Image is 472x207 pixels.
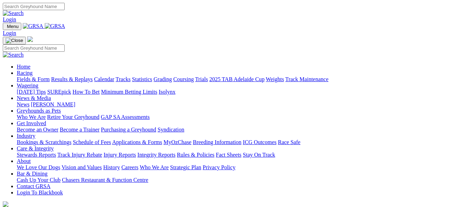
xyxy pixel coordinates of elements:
[216,152,241,158] a: Fact Sheets
[159,89,175,95] a: Isolynx
[193,139,241,145] a: Breeding Information
[17,127,58,133] a: Become an Owner
[177,152,215,158] a: Rules & Policies
[17,152,469,158] div: Care & Integrity
[164,139,191,145] a: MyOzChase
[17,101,469,108] div: News & Media
[3,30,16,36] a: Login
[60,127,100,133] a: Become a Trainer
[73,89,100,95] a: How To Bet
[17,177,60,183] a: Cash Up Your Club
[47,114,100,120] a: Retire Your Greyhound
[17,158,31,164] a: About
[17,127,469,133] div: Get Involved
[17,164,469,171] div: About
[17,120,46,126] a: Get Involved
[17,164,60,170] a: We Love Our Dogs
[17,114,46,120] a: Who We Are
[209,76,264,82] a: 2025 TAB Adelaide Cup
[17,83,38,88] a: Wagering
[243,152,275,158] a: Stay On Track
[3,23,21,30] button: Toggle navigation
[266,76,284,82] a: Weights
[17,152,56,158] a: Stewards Reports
[137,152,175,158] a: Integrity Reports
[17,76,469,83] div: Racing
[17,101,29,107] a: News
[103,164,120,170] a: History
[17,133,35,139] a: Industry
[17,190,63,195] a: Login To Blackbook
[7,24,19,29] span: Menu
[31,101,75,107] a: [PERSON_NAME]
[17,139,469,145] div: Industry
[101,89,157,95] a: Minimum Betting Limits
[17,95,51,101] a: News & Media
[45,23,65,29] img: GRSA
[23,23,43,29] img: GRSA
[27,36,33,42] img: logo-grsa-white.png
[17,114,469,120] div: Greyhounds as Pets
[17,108,61,114] a: Greyhounds as Pets
[62,177,148,183] a: Chasers Restaurant & Function Centre
[116,76,131,82] a: Tracks
[103,152,136,158] a: Injury Reports
[101,114,150,120] a: GAP SA Assessments
[170,164,201,170] a: Strategic Plan
[17,70,32,76] a: Racing
[3,16,16,22] a: Login
[17,76,50,82] a: Fields & Form
[47,89,71,95] a: SUREpick
[112,139,162,145] a: Applications & Forms
[278,139,300,145] a: Race Safe
[121,164,138,170] a: Careers
[140,164,169,170] a: Who We Are
[3,52,24,58] img: Search
[17,139,71,145] a: Bookings & Scratchings
[17,89,469,95] div: Wagering
[17,145,54,151] a: Care & Integrity
[17,89,46,95] a: [DATE] Tips
[51,76,93,82] a: Results & Replays
[3,44,65,52] input: Search
[203,164,235,170] a: Privacy Policy
[17,183,50,189] a: Contact GRSA
[61,164,102,170] a: Vision and Values
[101,127,156,133] a: Purchasing a Greyhound
[17,64,30,70] a: Home
[17,177,469,183] div: Bar & Dining
[173,76,194,82] a: Coursing
[73,139,111,145] a: Schedule of Fees
[243,139,276,145] a: ICG Outcomes
[154,76,172,82] a: Grading
[158,127,184,133] a: Syndication
[3,3,65,10] input: Search
[6,38,23,43] img: Close
[3,37,26,44] button: Toggle navigation
[195,76,208,82] a: Trials
[132,76,152,82] a: Statistics
[17,171,48,177] a: Bar & Dining
[3,10,24,16] img: Search
[94,76,114,82] a: Calendar
[285,76,328,82] a: Track Maintenance
[3,201,8,207] img: logo-grsa-white.png
[57,152,102,158] a: Track Injury Rebate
